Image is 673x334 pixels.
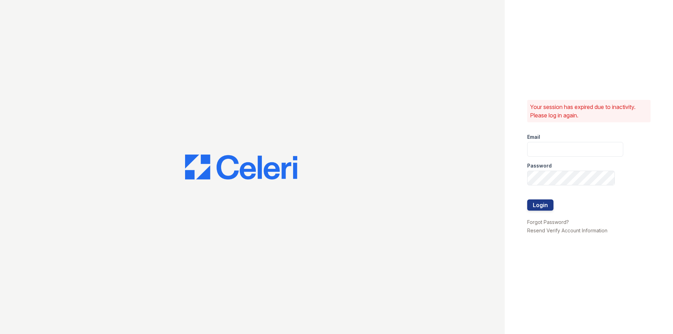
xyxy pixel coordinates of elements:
[530,103,648,120] p: Your session has expired due to inactivity. Please log in again.
[527,162,552,169] label: Password
[185,155,297,180] img: CE_Logo_Blue-a8612792a0a2168367f1c8372b55b34899dd931a85d93a1a3d3e32e68fde9ad4.png
[527,227,607,233] a: Resend Verify Account Information
[527,219,569,225] a: Forgot Password?
[527,199,553,211] button: Login
[527,134,540,141] label: Email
